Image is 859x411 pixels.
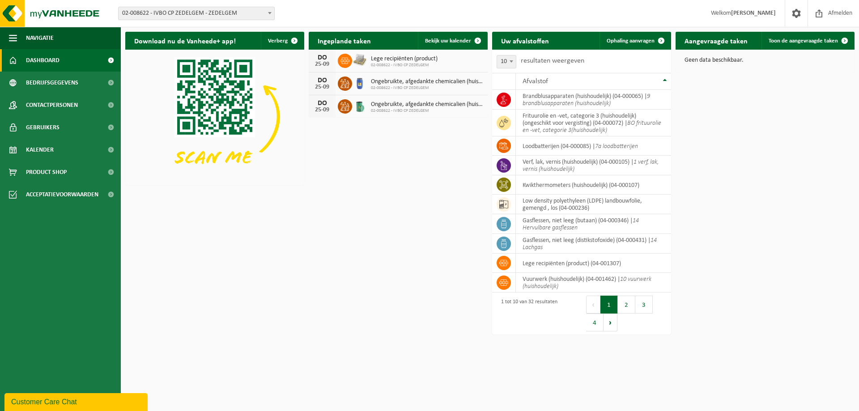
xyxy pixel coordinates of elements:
td: verf, lak, vernis (huishoudelijk) (04-000105) | [516,156,671,175]
div: 25-09 [313,61,331,68]
span: Ongebruikte, afgedankte chemicalien (huishoudelijk) [371,78,483,85]
td: gasflessen, niet leeg (distikstofoxide) (04-000431) | [516,234,671,254]
span: Afvalstof [523,78,548,85]
i: 14 Hervulbare gasflessen [523,217,639,231]
span: Bedrijfsgegevens [26,72,78,94]
td: brandblusapparaten (huishoudelijk) (04-000065) | [516,90,671,110]
button: Previous [586,296,600,314]
button: 2 [618,296,635,314]
img: LP-PA-00000-WDN-11 [352,52,367,68]
span: Ongebruikte, afgedankte chemicalien (huishoudelijk) [371,101,483,108]
h2: Download nu de Vanheede+ app! [125,32,245,49]
h2: Uw afvalstoffen [492,32,558,49]
span: 02-008622 - IVBO CP ZEDELGEM [371,63,438,68]
span: Kalender [26,139,54,161]
img: PB-OT-0120-HPE-00-02 [352,75,367,90]
a: Toon de aangevraagde taken [761,32,854,50]
div: 25-09 [313,84,331,90]
td: vuurwerk (huishoudelijk) (04-001462) | [516,273,671,292]
span: 02-008622 - IVBO CP ZEDELGEM [371,85,483,91]
span: 02-008622 - IVBO CP ZEDELGEM [371,108,483,114]
span: 02-008622 - IVBO CP ZEDELGEM - ZEDELGEM [119,7,274,20]
span: Lege recipiënten (product) [371,55,438,63]
span: Gebruikers [26,116,60,139]
strong: [PERSON_NAME] [731,10,776,17]
label: resultaten weergeven [521,57,584,64]
button: Verberg [261,32,303,50]
span: Toon de aangevraagde taken [769,38,838,44]
a: Ophaling aanvragen [600,32,670,50]
span: 10 [497,55,516,68]
i: 7a loodbatterijen [595,143,638,150]
span: Bekijk uw kalender [425,38,471,44]
span: 02-008622 - IVBO CP ZEDELGEM - ZEDELGEM [118,7,275,20]
div: 1 tot 10 van 32 resultaten [497,295,557,332]
img: Download de VHEPlus App [125,50,304,184]
i: 14 Lachgas [523,237,657,251]
span: Verberg [268,38,288,44]
p: Geen data beschikbaar. [685,57,846,64]
i: BO frituurolie en -vet, categorie 3(huishoudelijk) [523,120,661,134]
button: 3 [635,296,653,314]
span: Navigatie [26,27,54,49]
span: Ophaling aanvragen [607,38,655,44]
div: DO [313,100,331,107]
img: PB-OT-0200-MET-00-02 [352,98,367,113]
span: 10 [497,55,516,68]
td: kwikthermometers (huishoudelijk) (04-000107) [516,175,671,195]
span: Contactpersonen [26,94,78,116]
td: gasflessen, niet leeg (butaan) (04-000346) | [516,214,671,234]
i: 9 brandblusapparaten (huishoudelijk) [523,93,650,107]
h2: Ingeplande taken [309,32,380,49]
button: 4 [586,314,604,331]
i: 1 verf, lak, vernis (huishoudelijk) [523,159,659,173]
button: Next [604,314,617,331]
i: 10 vuurwerk (huishoudelijk) [523,276,651,290]
td: loodbatterijen (04-000085) | [516,136,671,156]
td: lege recipiënten (product) (04-001307) [516,254,671,273]
iframe: chat widget [4,391,149,411]
div: 25-09 [313,107,331,113]
div: DO [313,77,331,84]
h2: Aangevraagde taken [676,32,757,49]
div: DO [313,54,331,61]
td: frituurolie en -vet, categorie 3 (huishoudelijk) (ongeschikt voor vergisting) (04-000072) | [516,110,671,136]
td: low density polyethyleen (LDPE) landbouwfolie, gemengd , los (04-000236) [516,195,671,214]
button: 1 [600,296,618,314]
span: Product Shop [26,161,67,183]
a: Bekijk uw kalender [418,32,487,50]
span: Acceptatievoorwaarden [26,183,98,206]
span: Dashboard [26,49,60,72]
